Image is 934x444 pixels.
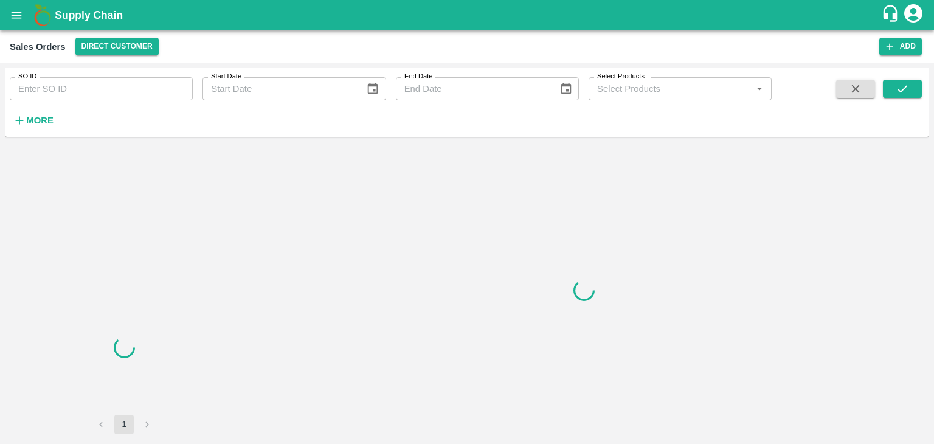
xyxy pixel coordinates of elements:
[404,72,432,82] label: End Date
[10,39,66,55] div: Sales Orders
[30,3,55,27] img: logo
[55,9,123,21] b: Supply Chain
[211,72,241,82] label: Start Date
[10,110,57,131] button: More
[881,4,902,26] div: customer-support
[2,1,30,29] button: open drawer
[89,415,159,434] nav: pagination navigation
[361,77,384,100] button: Choose date
[55,7,881,24] a: Supply Chain
[902,2,924,28] div: account of current user
[597,72,645,82] label: Select Products
[396,77,550,100] input: End Date
[18,72,36,82] label: SO ID
[26,116,54,125] strong: More
[555,77,578,100] button: Choose date
[75,38,159,55] button: Select DC
[592,81,748,97] input: Select Products
[202,77,356,100] input: Start Date
[114,415,134,434] button: page 1
[879,38,922,55] button: Add
[10,77,193,100] input: Enter SO ID
[752,81,767,97] button: Open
